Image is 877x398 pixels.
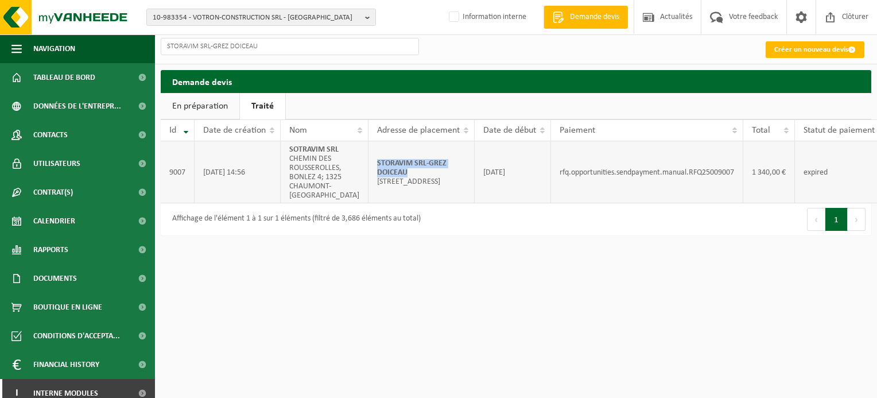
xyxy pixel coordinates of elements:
strong: STORAVIM SRL-GREZ DOICEAU [377,159,447,177]
a: En préparation [161,93,239,119]
span: 10-983354 - VOTRON-CONSTRUCTION SRL - [GEOGRAPHIC_DATA] [153,9,360,26]
td: rfq.opportunities.sendpayment.manual.RFQ25009007 [551,141,743,203]
label: Information interne [447,9,526,26]
td: CHEMIN DES ROUSSEROLLES, BONLEZ 4; 1325 CHAUMONT-[GEOGRAPHIC_DATA] [281,141,368,203]
span: Contrat(s) [33,178,73,207]
span: Calendrier [33,207,75,235]
span: Financial History [33,350,99,379]
span: Nom [289,126,307,135]
button: 1 [825,208,848,231]
span: Statut de paiement [804,126,875,135]
span: Navigation [33,34,75,63]
input: Chercher [161,38,419,55]
h2: Demande devis [161,70,871,92]
button: Next [848,208,866,231]
span: Contacts [33,121,68,149]
span: Rapports [33,235,68,264]
td: [DATE] 14:56 [195,141,281,203]
span: Total [752,126,770,135]
span: Utilisateurs [33,149,80,178]
span: Id [169,126,176,135]
span: Boutique en ligne [33,293,102,322]
a: Demande devis [544,6,628,29]
span: Conditions d'accepta... [33,322,120,350]
span: Date de début [483,126,536,135]
span: Documents [33,264,77,293]
span: Date de création [203,126,266,135]
button: 10-983354 - VOTRON-CONSTRUCTION SRL - [GEOGRAPHIC_DATA] [146,9,376,26]
span: Paiement [560,126,595,135]
td: [STREET_ADDRESS] [368,141,475,203]
span: Demande devis [567,11,622,23]
td: 9007 [161,141,195,203]
span: expired [804,168,828,177]
span: Données de l'entrepr... [33,92,121,121]
td: 1 340,00 € [743,141,795,203]
span: Tableau de bord [33,63,95,92]
div: Affichage de l'élément 1 à 1 sur 1 éléments (filtré de 3,686 éléments au total) [166,209,421,230]
td: [DATE] [475,141,551,203]
a: Créer un nouveau devis [766,41,864,58]
strong: SOTRAVIM SRL [289,145,339,154]
a: Traité [240,93,285,119]
span: Adresse de placement [377,126,460,135]
button: Previous [807,208,825,231]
